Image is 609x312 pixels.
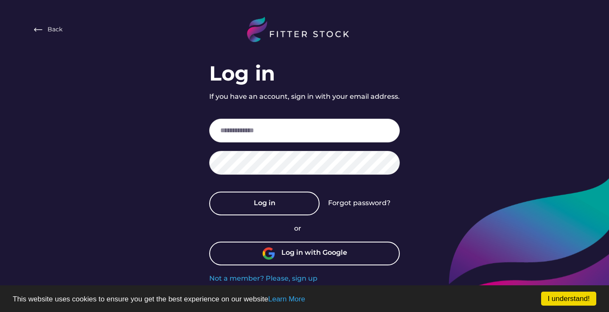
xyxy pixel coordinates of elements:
[262,247,275,260] img: unnamed.png
[48,25,62,34] div: Back
[209,274,317,283] div: Not a member? Please, sign up
[13,295,596,303] p: This website uses cookies to ensure you get the best experience on our website
[209,92,400,101] div: If you have an account, sign in with your email address.
[541,292,596,306] a: I understand!
[268,295,305,303] a: Learn More
[209,59,275,88] div: Log in
[294,224,315,233] div: or
[209,192,320,215] button: Log in
[247,17,362,42] img: LOGO%20%282%29.svg
[328,198,390,208] div: Forgot password?
[33,25,43,35] img: Frame%20%282%29.svg
[281,248,347,259] div: Log in with Google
